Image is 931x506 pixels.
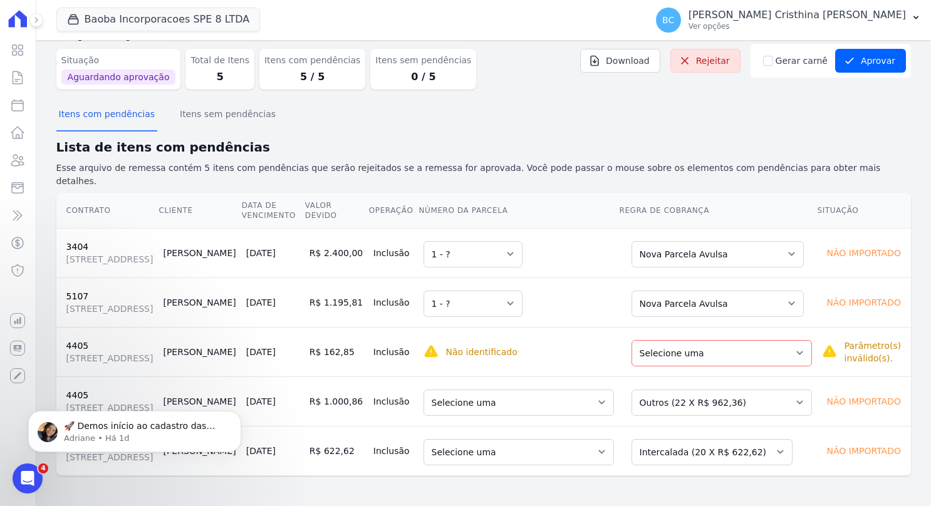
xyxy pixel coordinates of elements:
[835,49,906,73] button: Aprovar
[38,463,48,473] span: 4
[61,70,176,85] span: Aguardando aprovação
[646,3,931,38] button: BC [PERSON_NAME] Cristhina [PERSON_NAME] Ver opções
[580,49,660,73] a: Download
[66,291,89,301] a: 5107
[13,463,43,493] iframe: Intercom live chat
[56,138,911,157] h2: Lista de itens com pendências
[61,54,176,67] dt: Situação
[822,393,907,410] div: Não importado
[158,277,241,327] td: [PERSON_NAME]
[158,376,241,426] td: [PERSON_NAME]
[689,9,906,21] p: [PERSON_NAME] Cristhina [PERSON_NAME]
[689,21,906,31] p: Ver opções
[822,442,907,460] div: Não importado
[177,99,278,132] button: Itens sem pendências
[241,426,304,475] td: [DATE]
[66,253,153,266] span: [STREET_ADDRESS]
[66,302,153,315] span: [STREET_ADDRESS]
[670,49,741,73] a: Rejeitar
[368,327,419,376] td: Inclusão
[662,16,674,24] span: BC
[776,54,828,68] label: Gerar carnê
[56,162,911,188] p: Esse arquivo de remessa contém 5 itens com pendências que serão rejeitados se a remessa for aprov...
[817,193,912,229] th: Situação
[66,242,89,252] a: 3404
[304,376,368,426] td: R$ 1.000,86
[368,193,419,229] th: Operação
[190,54,249,67] dt: Total de Itens
[375,70,471,85] dd: 0 / 5
[368,426,419,475] td: Inclusão
[241,193,304,229] th: Data de Vencimento
[241,376,304,426] td: [DATE]
[304,277,368,327] td: R$ 1.195,81
[446,346,518,358] p: Não identificado
[619,193,817,229] th: Regra de Cobrança
[241,327,304,376] td: [DATE]
[158,327,241,376] td: [PERSON_NAME]
[56,193,159,229] th: Contrato
[158,228,241,277] td: [PERSON_NAME]
[845,339,907,364] p: Parâmetro(s) inválido(s).
[158,193,241,229] th: Cliente
[241,277,304,327] td: [DATE]
[66,341,89,351] a: 4405
[264,70,360,85] dd: 5 / 5
[55,36,214,307] span: 🚀 Demos início ao cadastro das Contas Digitais Arke! Iniciamos a abertura para clientes do modelo...
[304,193,368,229] th: Valor devido
[822,244,907,262] div: Não importado
[9,385,260,472] iframe: Intercom notifications mensagem
[419,193,619,229] th: Número da Parcela
[375,54,471,67] dt: Itens sem pendências
[241,228,304,277] td: [DATE]
[304,228,368,277] td: R$ 2.400,00
[304,327,368,376] td: R$ 162,85
[368,277,419,327] td: Inclusão
[66,352,153,364] span: [STREET_ADDRESS]
[56,8,261,31] button: Baoba Incorporacoes SPE 8 LTDA
[190,70,249,85] dd: 5
[304,426,368,475] td: R$ 622,62
[264,54,360,67] dt: Itens com pendências
[368,376,419,426] td: Inclusão
[56,99,157,132] button: Itens com pendências
[55,48,216,59] p: Message from Adriane, sent Há 1d
[368,228,419,277] td: Inclusão
[822,294,907,311] div: Não importado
